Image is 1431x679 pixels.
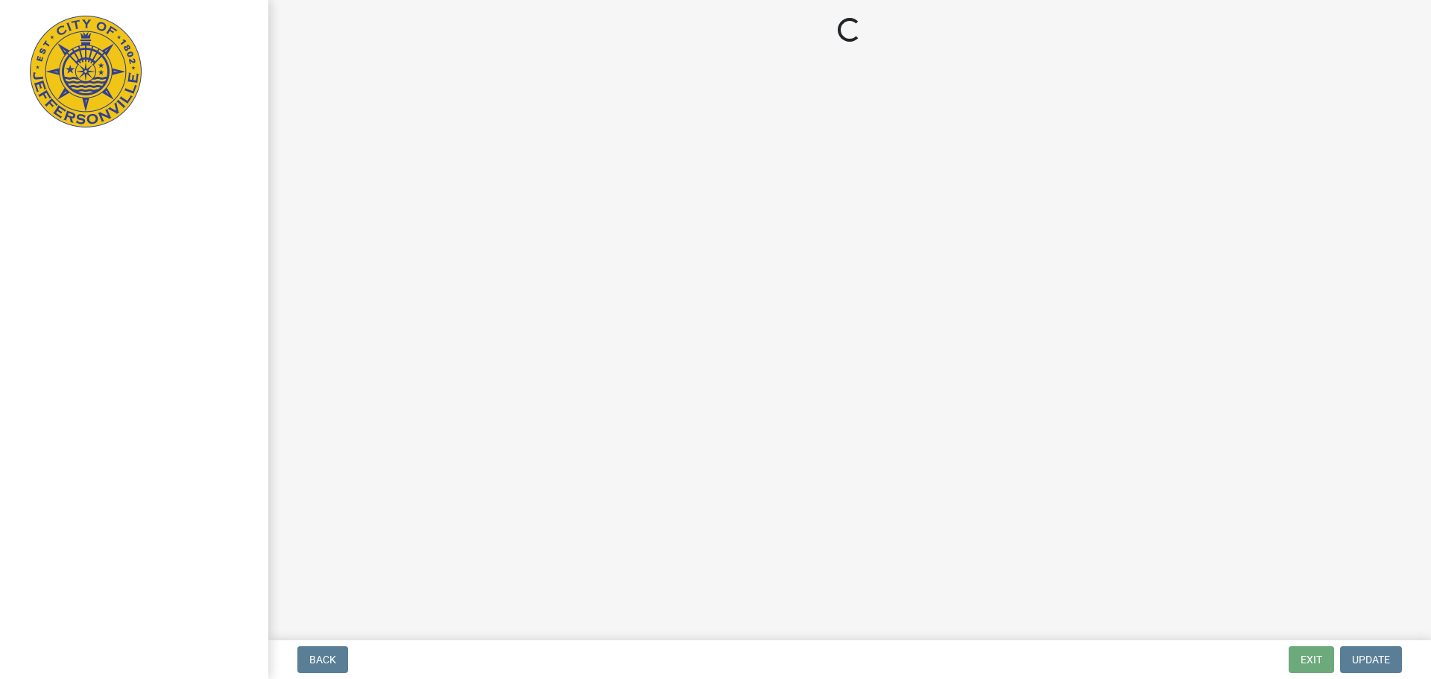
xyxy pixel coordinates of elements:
[1289,646,1334,673] button: Exit
[297,646,348,673] button: Back
[1352,654,1390,666] span: Update
[30,16,142,127] img: City of Jeffersonville, Indiana
[309,654,336,666] span: Back
[1340,646,1402,673] button: Update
